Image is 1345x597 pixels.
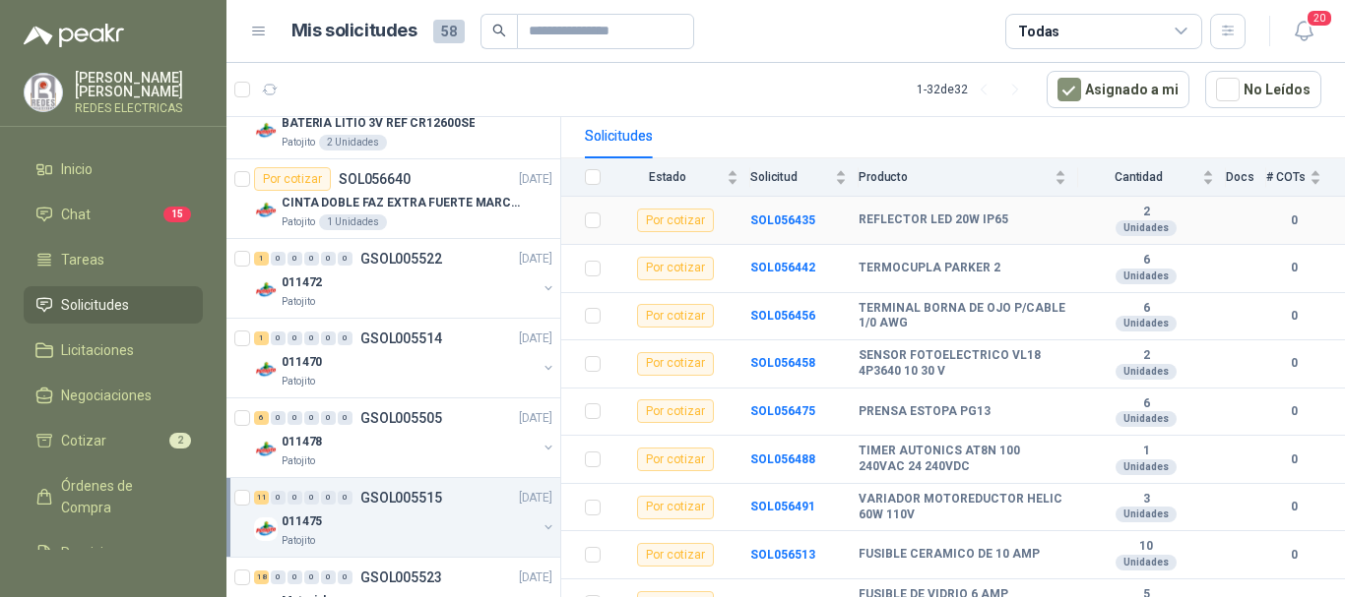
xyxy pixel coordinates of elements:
[1078,301,1214,317] b: 6
[433,20,465,43] span: 58
[282,374,315,389] p: Patojito
[637,257,714,280] div: Por cotizar
[61,385,152,406] span: Negociaciones
[1116,220,1177,236] div: Unidades
[271,252,286,266] div: 0
[282,194,527,212] p: CINTA DOBLE FAZ EXTRA FUERTE MARCA:3M
[750,356,815,370] b: SOL056458
[61,339,134,361] span: Licitaciones
[612,158,750,197] th: Estado
[226,159,560,239] a: Por cotizarSOL056640[DATE] Company LogoCINTA DOBLE FAZ EXTRA FUERTE MARCA:3MPatojito1 Unidades
[61,475,184,518] span: Órdenes de Compra
[1116,316,1177,331] div: Unidades
[750,548,815,562] b: SOL056513
[25,74,62,111] img: Company Logo
[282,512,322,531] p: 011475
[637,448,714,471] div: Por cotizar
[321,491,336,505] div: 0
[271,411,286,425] div: 0
[61,249,104,270] span: Tareas
[338,411,352,425] div: 0
[1078,205,1214,220] b: 2
[1078,444,1214,459] b: 1
[1266,170,1306,184] span: # COTs
[1266,354,1321,373] b: 0
[254,278,278,302] img: Company Logo
[282,353,322,372] p: 011470
[1286,14,1321,49] button: 20
[254,327,556,389] a: 1 0 0 0 0 0 GSOL005514[DATE] Company Logo011470Patojito
[24,24,124,47] img: Logo peakr
[637,304,714,328] div: Por cotizar
[254,491,269,505] div: 11
[519,250,552,269] p: [DATE]
[319,135,387,150] div: 2 Unidades
[338,252,352,266] div: 0
[859,212,1008,228] b: REFLECTOR LED 20W IP65
[360,331,442,345] p: GSOL005514
[859,158,1078,197] th: Producto
[859,261,1000,276] b: TERMOCUPLA PARKER 2
[288,331,302,345] div: 0
[75,102,203,114] p: REDES ELECTRICAS
[1266,546,1321,565] b: 0
[288,491,302,505] div: 0
[271,570,286,584] div: 0
[319,214,387,230] div: 1 Unidades
[282,533,315,549] p: Patojito
[75,71,203,98] p: [PERSON_NAME] [PERSON_NAME]
[750,213,815,227] a: SOL056435
[859,170,1051,184] span: Producto
[254,406,556,469] a: 6 0 0 0 0 0 GSOL005505[DATE] Company Logo011478Patojito
[1266,211,1321,230] b: 0
[304,252,319,266] div: 0
[1116,364,1177,380] div: Unidades
[254,247,556,310] a: 1 0 0 0 0 0 GSOL005522[DATE] Company Logo011472Patojito
[254,167,331,191] div: Por cotizar
[24,467,203,526] a: Órdenes de Compra
[519,329,552,348] p: [DATE]
[1116,507,1177,522] div: Unidades
[637,543,714,567] div: Por cotizar
[254,411,269,425] div: 6
[254,517,278,541] img: Company Logo
[254,199,278,222] img: Company Logo
[338,331,352,345] div: 0
[282,273,322,292] p: 011472
[321,570,336,584] div: 0
[360,411,442,425] p: GSOL005505
[750,452,815,466] a: SOL056488
[282,214,315,230] p: Patojito
[304,331,319,345] div: 0
[1078,492,1214,507] b: 3
[254,570,269,584] div: 18
[226,80,560,159] a: Por cotizarSOL056760[DATE] Company LogoBATERIA LITIO 3V REF CR12600SEPatojito2 Unidades
[750,500,815,513] a: SOL056491
[254,252,269,266] div: 1
[859,348,1066,379] b: SENSOR FOTOELECTRICO VL18 4P3640 10 30 V
[1078,158,1226,197] th: Cantidad
[321,411,336,425] div: 0
[288,411,302,425] div: 0
[612,170,723,184] span: Estado
[61,542,134,564] span: Remisiones
[24,150,203,188] a: Inicio
[169,433,191,448] span: 2
[750,309,815,323] a: SOL056456
[24,422,203,459] a: Cotizar2
[254,331,269,345] div: 1
[1078,253,1214,269] b: 6
[291,17,417,45] h1: Mis solicitudes
[338,491,352,505] div: 0
[254,358,278,382] img: Company Logo
[304,411,319,425] div: 0
[519,409,552,428] p: [DATE]
[24,286,203,324] a: Solicitudes
[24,196,203,233] a: Chat15
[519,170,552,189] p: [DATE]
[271,491,286,505] div: 0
